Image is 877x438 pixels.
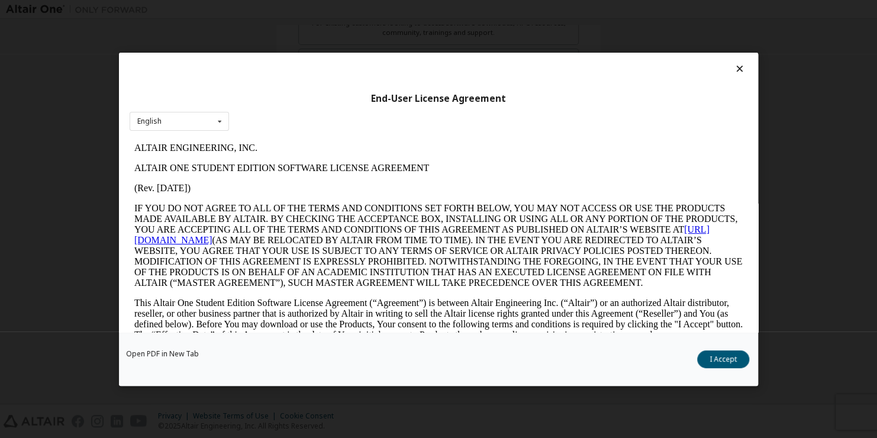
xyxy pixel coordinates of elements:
p: This Altair One Student Edition Software License Agreement (“Agreement”) is between Altair Engine... [5,160,613,202]
p: ALTAIR ENGINEERING, INC. [5,5,613,15]
button: I Accept [697,350,749,368]
p: (Rev. [DATE]) [5,45,613,56]
p: ALTAIR ONE STUDENT EDITION SOFTWARE LICENSE AGREEMENT [5,25,613,36]
a: Open PDF in New Tab [126,350,199,358]
div: End-User License Agreement [130,92,747,104]
p: IF YOU DO NOT AGREE TO ALL OF THE TERMS AND CONDITIONS SET FORTH BELOW, YOU MAY NOT ACCESS OR USE... [5,65,613,150]
div: English [137,118,162,125]
a: [URL][DOMAIN_NAME] [5,86,580,107]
